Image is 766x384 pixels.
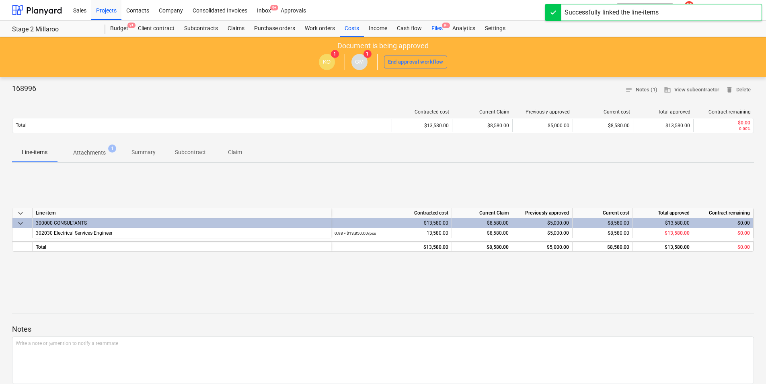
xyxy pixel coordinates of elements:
[456,109,509,115] div: Current Claim
[36,220,87,226] span: 300000 CONSULTANTS
[637,109,690,115] div: Total approved
[392,119,452,132] div: $13,580.00
[573,119,633,132] div: $8,580.00
[175,148,206,157] p: Subcontract
[633,218,693,228] div: $13,580.00
[270,5,278,10] span: 9+
[573,218,633,228] div: $8,580.00
[337,41,429,51] p: Document is being approved
[395,109,449,115] div: Contracted cost
[512,218,573,228] div: $5,000.00
[36,230,113,236] span: 302030 Electrical Services Engineer
[331,208,452,218] div: Contracted cost
[363,50,372,58] span: 1
[73,149,106,157] p: Attachments
[300,21,340,37] a: Work orders
[33,242,331,252] div: Total
[127,23,136,28] span: 9+
[335,228,448,238] div: 13,580.00
[12,25,96,34] div: Stage 2 Millaroo
[340,21,364,37] a: Costs
[427,21,448,37] div: Files
[633,119,693,132] div: $13,580.00
[223,21,249,37] a: Claims
[516,109,570,115] div: Previously approved
[452,242,512,252] div: $8,580.00
[697,109,751,115] div: Contract remaining
[179,21,223,37] a: Subcontracts
[480,21,510,37] a: Settings
[664,85,719,95] span: View subcontractor
[452,228,512,238] div: $8,580.00
[16,219,25,228] span: keyboard_arrow_down
[105,21,133,37] div: Budget
[633,242,693,252] div: $13,580.00
[12,324,754,334] p: Notes
[105,21,133,37] a: Budget9+
[452,208,512,218] div: Current Claim
[335,231,376,235] small: 0.98 × $13,850.00 / pcs
[622,84,661,96] button: Notes (1)
[723,84,754,96] button: Delete
[625,86,633,93] span: notes
[319,54,335,70] div: Kalin Olive
[16,122,27,129] p: Total
[693,208,754,218] div: Contract remaining
[726,86,733,93] span: delete
[442,23,450,28] span: 9+
[512,228,573,238] div: $5,000.00
[384,56,448,68] button: End approval workflow
[697,120,750,126] div: $0.00
[427,21,448,37] a: Files9+
[131,148,156,157] p: Summary
[573,228,633,238] div: $8,580.00
[693,218,754,228] div: $0.00
[133,21,179,37] a: Client contract
[665,230,690,236] span: $13,580.00
[16,209,25,218] span: keyboard_arrow_down
[331,242,452,252] div: $13,580.00
[696,228,750,238] div: $0.00
[661,84,723,96] button: View subcontractor
[108,145,116,153] span: 1
[565,8,659,17] div: Successfully linked the line-items
[576,109,630,115] div: Current cost
[448,21,480,37] a: Analytics
[696,242,750,252] div: $0.00
[225,148,244,157] p: Claim
[22,148,47,157] p: Line-items
[573,242,633,252] div: $8,580.00
[739,126,750,131] small: 0.00%
[392,21,427,37] a: Cash flow
[33,208,331,218] div: Line-item
[364,21,392,37] a: Income
[323,59,331,65] span: KO
[726,85,751,95] span: Delete
[351,54,368,70] div: Geoff Morley
[388,58,444,67] div: End approval workflow
[512,208,573,218] div: Previously approved
[664,86,671,93] span: business
[249,21,300,37] a: Purchase orders
[512,242,573,252] div: $5,000.00
[633,208,693,218] div: Total approved
[512,119,573,132] div: $5,000.00
[355,59,363,65] span: GM
[331,218,452,228] div: $13,580.00
[12,84,36,93] p: 168996
[452,119,512,132] div: $8,580.00
[573,208,633,218] div: Current cost
[331,50,339,58] span: 1
[625,85,657,95] span: Notes (1)
[452,218,512,228] div: $8,580.00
